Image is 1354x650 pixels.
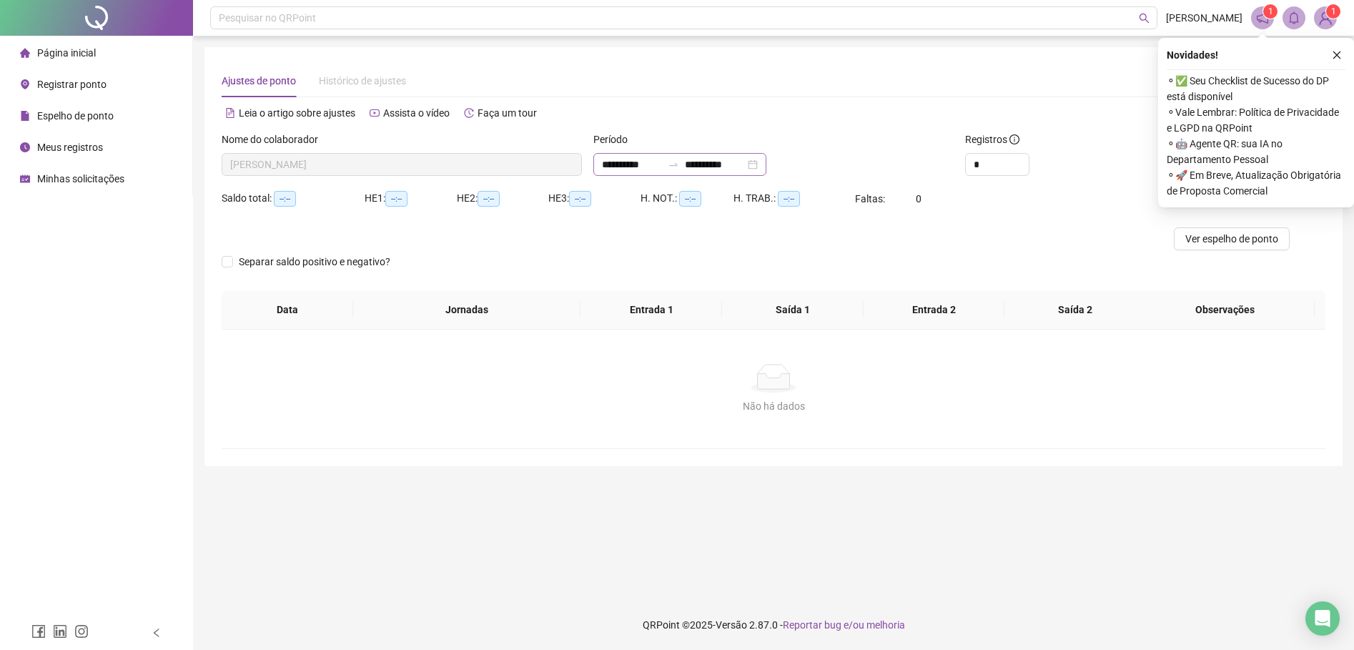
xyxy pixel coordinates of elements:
[31,624,46,639] span: facebook
[1004,290,1146,330] th: Saída 2
[20,142,30,152] span: clock-circle
[593,132,637,147] label: Período
[193,600,1354,650] footer: QRPoint © 2025 - 2.87.0 -
[783,619,905,631] span: Reportar bug e/ou melhoria
[457,191,549,207] div: HE 2:
[722,290,864,330] th: Saída 1
[74,624,89,639] span: instagram
[353,290,580,330] th: Jornadas
[1288,11,1300,24] span: bell
[1147,302,1303,317] span: Observações
[1331,6,1336,16] span: 1
[916,193,921,205] span: 0
[716,619,747,631] span: Versão
[274,191,296,207] span: --:--
[1174,227,1290,250] button: Ver espelho de ponto
[1167,47,1218,63] span: Novidades !
[1326,4,1340,19] sup: Atualize o seu contato no menu Meus Dados
[222,191,365,207] div: Saldo total:
[37,142,103,153] span: Meus registros
[679,191,701,207] span: --:--
[37,110,114,122] span: Espelho de ponto
[1009,134,1019,144] span: info-circle
[1167,73,1345,104] span: ⚬ ✅ Seu Checklist de Sucesso do DP está disponível
[1268,6,1273,16] span: 1
[385,191,407,207] span: --:--
[239,107,355,119] span: Leia o artigo sobre ajustes
[668,159,679,170] span: swap-right
[1305,601,1340,636] div: Open Intercom Messenger
[1167,167,1345,199] span: ⚬ 🚀 Em Breve, Atualização Obrigatória de Proposta Comercial
[569,191,591,207] span: --:--
[580,290,722,330] th: Entrada 1
[239,398,1308,414] div: Não há dados
[1315,7,1336,29] img: 58814
[965,132,1019,147] span: Registros
[464,108,474,118] span: history
[641,191,733,207] div: H. NOT.:
[20,48,30,58] span: home
[152,628,162,638] span: left
[1167,104,1345,136] span: ⚬ Vale Lembrar: Política de Privacidade e LGPD na QRPoint
[53,624,67,639] span: linkedin
[365,191,457,207] div: HE 1:
[370,108,380,118] span: youtube
[37,47,96,59] span: Página inicial
[668,159,679,170] span: to
[20,174,30,184] span: schedule
[20,111,30,121] span: file
[383,107,450,119] span: Assista o vídeo
[1332,50,1342,60] span: close
[37,79,107,90] span: Registrar ponto
[855,193,887,205] span: Faltas:
[778,191,800,207] span: --:--
[37,173,124,184] span: Minhas solicitações
[222,75,296,87] span: Ajustes de ponto
[233,254,396,270] span: Separar saldo positivo e negativo?
[864,290,1005,330] th: Entrada 2
[319,75,406,87] span: Histórico de ajustes
[733,191,855,207] div: H. TRAB.:
[222,290,353,330] th: Data
[222,132,327,147] label: Nome do colaborador
[1185,231,1278,247] span: Ver espelho de ponto
[478,191,500,207] span: --:--
[1135,290,1315,330] th: Observações
[1166,10,1242,26] span: [PERSON_NAME]
[548,191,641,207] div: HE 3:
[225,108,235,118] span: file-text
[1139,13,1150,24] span: search
[478,107,537,119] span: Faça um tour
[230,154,573,175] span: ANTÓNIO JOSÉ GONÇALVES DA SILVA
[1256,11,1269,24] span: notification
[1167,136,1345,167] span: ⚬ 🤖 Agente QR: sua IA no Departamento Pessoal
[1263,4,1278,19] sup: 1
[20,79,30,89] span: environment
